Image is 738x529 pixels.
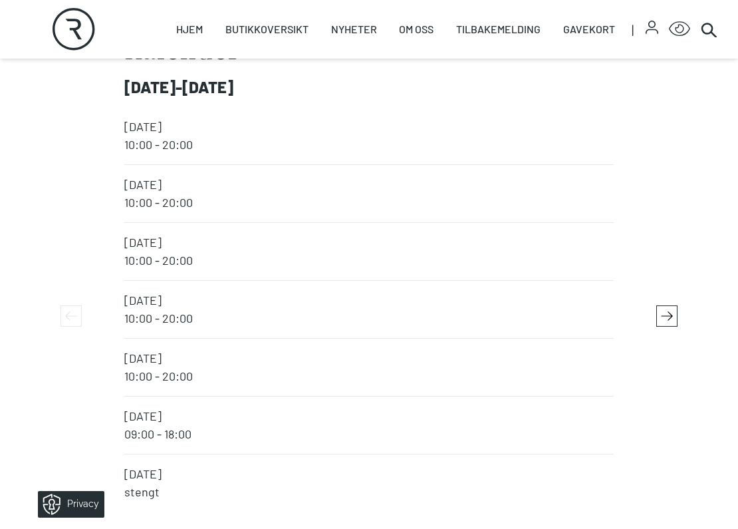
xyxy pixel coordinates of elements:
span: [DATE] [124,407,614,425]
span: 10:00 - 20:00 [124,252,614,269]
span: [DATE] [124,349,614,367]
span: [DATE] [124,234,614,252]
h2: Kalender [124,35,614,62]
span: [DATE] [124,291,614,309]
iframe: Manage Preferences [13,486,122,522]
span: [DATE] [124,465,614,483]
span: 10:00 - 20:00 [124,194,614,212]
span: 09:00 - 18:00 [124,425,614,443]
span: [DATE] [124,176,614,194]
span: stengt [124,483,614,501]
span: 10:00 - 20:00 [124,136,614,154]
span: [DATE] [124,118,614,136]
button: Open Accessibility Menu [669,19,690,40]
span: 10:00 - 20:00 [124,367,614,385]
span: 10:00 - 20:00 [124,309,614,327]
h3: [DATE] - [DATE] [124,78,614,96]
